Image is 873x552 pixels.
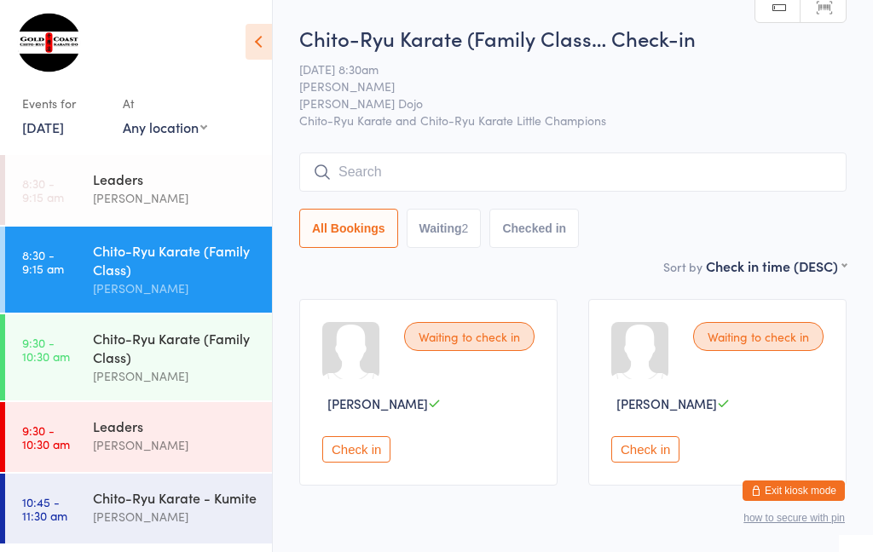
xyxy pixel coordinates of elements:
div: [PERSON_NAME] [93,279,257,298]
input: Search [299,152,847,192]
button: Exit kiosk mode [743,480,845,501]
div: Events for [22,89,106,118]
button: All Bookings [299,209,398,248]
a: 8:30 -9:15 amChito-Ryu Karate (Family Class)[PERSON_NAME] [5,227,272,313]
span: [PERSON_NAME] [616,394,717,412]
div: [PERSON_NAME] [93,435,257,455]
time: 9:30 - 10:30 am [22,423,70,451]
span: [DATE] 8:30am [299,60,820,78]
a: 8:30 -9:15 amLeaders[PERSON_NAME] [5,155,272,225]
div: [PERSON_NAME] [93,507,257,526]
button: Check in [611,436,679,463]
div: [PERSON_NAME] [93,188,257,208]
a: 9:30 -10:30 amChito-Ryu Karate (Family Class)[PERSON_NAME] [5,314,272,400]
button: how to secure with pin [743,512,845,524]
div: Waiting to check in [404,322,535,351]
time: 10:45 - 11:30 am [22,495,67,522]
div: Waiting to check in [693,322,824,351]
div: Any location [123,118,207,136]
div: [PERSON_NAME] [93,366,257,386]
div: 2 [462,221,469,235]
div: Chito-Ryu Karate (Family Class) [93,329,257,366]
div: Chito-Ryu Karate (Family Class) [93,241,257,279]
time: 9:30 - 10:30 am [22,336,70,363]
time: 8:30 - 9:15 am [22,176,64,204]
button: Waiting2 [407,209,482,248]
div: Leaders [93,417,257,435]
button: Check in [322,436,390,463]
div: At [123,89,207,118]
div: Check in time (DESC) [706,256,847,275]
div: Leaders [93,170,257,188]
div: Chito-Ryu Karate - Kumite [93,488,257,507]
span: [PERSON_NAME] Dojo [299,95,820,112]
span: [PERSON_NAME] [299,78,820,95]
time: 8:30 - 9:15 am [22,248,64,275]
a: 9:30 -10:30 amLeaders[PERSON_NAME] [5,402,272,472]
button: Checked in [489,209,579,248]
h2: Chito-Ryu Karate (Family Class… Check-in [299,24,847,52]
span: [PERSON_NAME] [327,394,428,412]
img: Gold Coast Chito-Ryu Karate [17,13,81,72]
span: Chito-Ryu Karate and Chito-Ryu Karate Little Champions [299,112,847,129]
a: [DATE] [22,118,64,136]
a: 10:45 -11:30 amChito-Ryu Karate - Kumite[PERSON_NAME] [5,474,272,543]
label: Sort by [663,258,702,275]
